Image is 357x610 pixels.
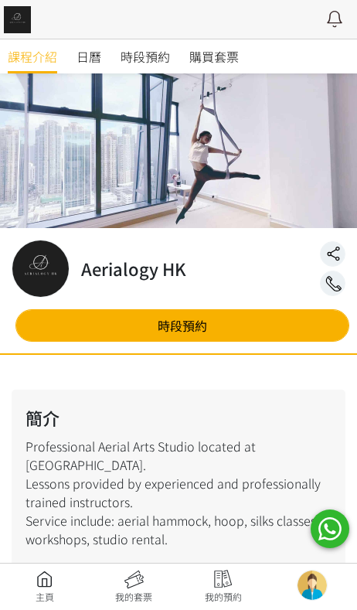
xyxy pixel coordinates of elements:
a: 日曆 [76,39,101,73]
a: 課程介紹 [8,39,57,73]
h2: Aerialogy HK [81,256,186,281]
span: 時段預約 [121,47,170,66]
span: 課程介紹 [8,47,57,66]
a: 時段預約 [15,309,349,342]
span: 日曆 [76,47,101,66]
h2: 簡介 [25,405,331,431]
a: 時段預約 [121,39,170,73]
a: 購買套票 [189,39,239,73]
span: 購買套票 [189,47,239,66]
